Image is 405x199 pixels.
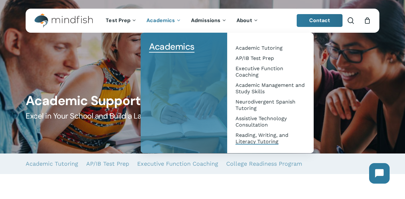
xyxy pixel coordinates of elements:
a: Assistive Technology Consultation [234,113,307,130]
a: Cart [364,17,371,24]
header: Main Menu [26,9,379,33]
span: Academic Tutoring [236,45,283,51]
a: AP/IB Test Prep [86,153,129,174]
a: Reading, Writing, and Literacy Tutoring [234,130,307,147]
iframe: Chatbot [363,157,396,190]
a: Academic Tutoring [234,43,307,53]
span: About [236,17,252,24]
a: Academics [142,18,186,23]
span: Executive Function Coaching [236,65,283,78]
span: Assistive Technology Consultation [236,115,287,128]
a: Contact [297,14,343,27]
a: About [232,18,263,23]
a: Executive Function Coaching [137,153,218,174]
a: AP/IB Test Prep [234,53,307,63]
a: Admissions [186,18,232,23]
a: Executive Function Coaching [234,63,307,80]
span: Academics [146,17,175,24]
span: Reading, Writing, and Literacy Tutoring [236,132,288,145]
span: AP/IB Test Prep [236,55,274,61]
a: Neurodivergent Spanish Tutoring [234,97,307,113]
span: Admissions [191,17,220,24]
a: Academic Management and Study Skills [234,80,307,97]
span: Contact [309,17,330,24]
span: Academics [149,41,194,53]
h5: Excel in Your School and Build a Lasting Foundation for Academic Success [26,111,379,121]
nav: Main Menu [101,9,263,33]
a: Test Prep [101,18,142,23]
span: Test Prep [106,17,130,24]
span: Neurodivergent Spanish Tutoring [236,99,295,111]
span: Academic Management and Study Skills [236,82,305,95]
a: Academics [147,39,221,54]
a: Academic Tutoring [26,153,78,174]
h1: Academic Support [26,93,379,109]
a: College Readiness Program [226,153,302,174]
